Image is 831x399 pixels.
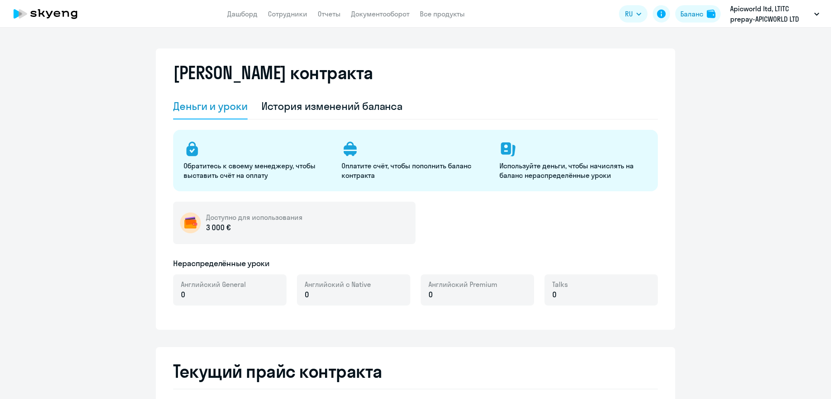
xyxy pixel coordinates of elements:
[619,5,647,23] button: RU
[552,280,568,289] span: Talks
[184,161,331,180] p: Обратитесь к своему менеджеру, чтобы выставить счёт на оплату
[680,9,703,19] div: Баланс
[625,9,633,19] span: RU
[180,212,201,233] img: wallet-circle.png
[730,3,811,24] p: Apicworld ltd, LTITC prepay-APICWORLD LTD
[206,222,234,233] p: 3 000 €
[552,289,557,300] span: 0
[675,5,721,23] button: Балансbalance
[173,99,248,113] div: Деньги и уроки
[318,10,341,18] a: Отчеты
[305,289,309,300] span: 0
[173,258,270,269] h5: Нераспределённые уроки
[341,161,489,180] p: Оплатите счёт, чтобы пополнить баланс контракта
[428,289,433,300] span: 0
[261,99,403,113] div: История изменений баланса
[173,62,373,83] h2: [PERSON_NAME] контракта
[499,161,647,180] p: Используйте деньги, чтобы начислять на баланс нераспределённые уроки
[181,280,246,289] span: Английский General
[305,280,371,289] span: Английский с Native
[181,289,185,300] span: 0
[351,10,409,18] a: Документооборот
[206,212,303,222] h5: Доступно для использования
[420,10,465,18] a: Все продукты
[173,361,658,382] h2: Текущий прайс контракта
[428,280,497,289] span: Английский Premium
[726,3,824,24] button: Apicworld ltd, LTITC prepay-APICWORLD LTD
[268,10,307,18] a: Сотрудники
[707,10,715,18] img: balance
[227,10,258,18] a: Дашборд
